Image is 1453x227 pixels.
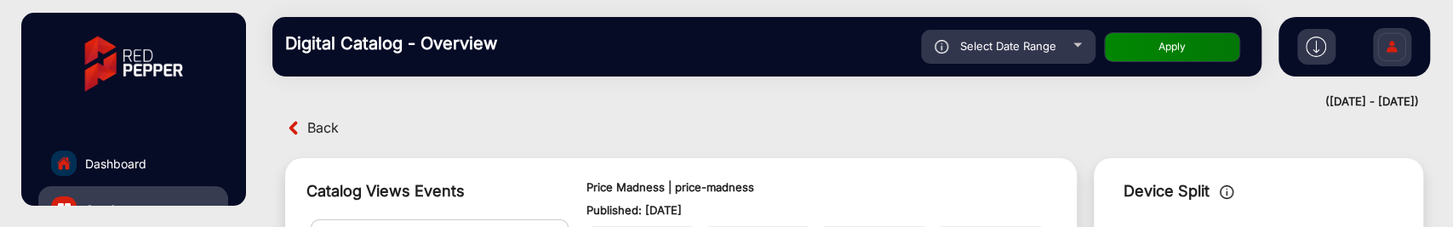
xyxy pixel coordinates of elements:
[935,40,949,54] img: icon
[1220,185,1234,199] img: icon
[960,39,1056,53] span: Select Date Range
[306,179,552,202] div: Catalog Views Events
[1124,182,1210,200] span: Device Split
[307,115,339,141] span: Back
[1306,37,1326,57] img: h2download.svg
[72,21,195,106] img: vmg-logo
[85,201,134,218] span: Catalogs
[285,119,303,137] img: back arrow
[285,33,523,54] h3: Digital Catalog - Overview
[1104,32,1240,62] button: Apply
[255,94,1419,111] div: ([DATE] - [DATE])
[56,156,72,171] img: home
[586,202,1046,219] p: Published: [DATE]
[1374,20,1410,79] img: Sign%20Up.svg
[586,179,1046,196] p: Price Madness | price-madness
[85,155,146,173] span: Dashboard
[58,203,71,216] img: catalog
[38,140,228,186] a: Dashboard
